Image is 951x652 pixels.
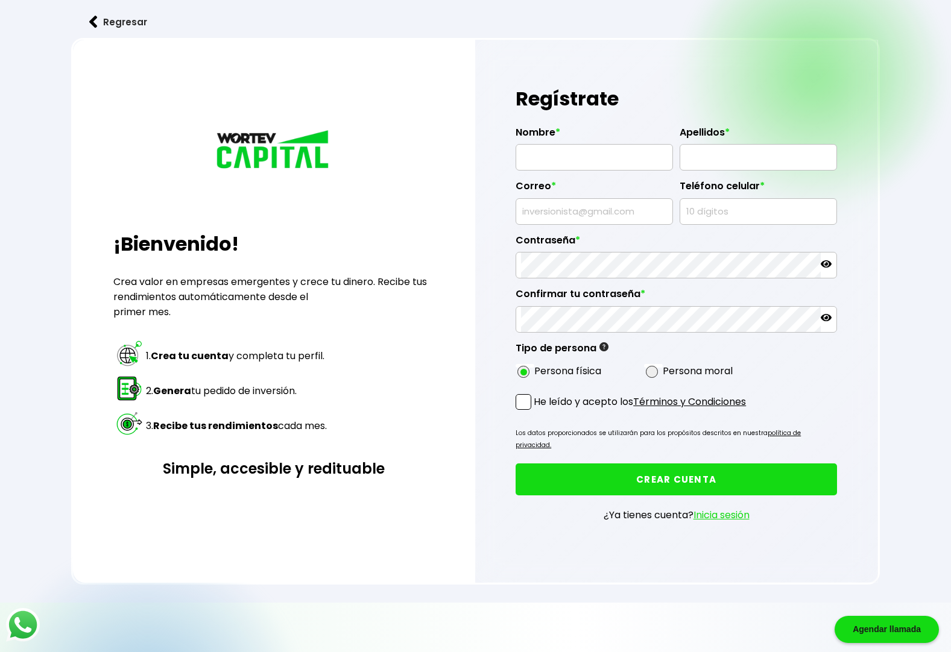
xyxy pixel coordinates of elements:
[516,81,837,117] h1: Regístrate
[516,288,837,306] label: Confirmar tu contraseña
[680,127,837,145] label: Apellidos
[835,616,939,643] div: Agendar llamada
[663,363,733,378] label: Persona moral
[680,180,837,198] label: Teléfono celular
[694,508,750,522] a: Inicia sesión
[113,458,435,479] h3: Simple, accesible y redituable
[89,16,98,28] img: flecha izquierda
[153,384,191,398] strong: Genera
[213,128,334,173] img: logo_wortev_capital
[534,363,601,378] label: Persona física
[516,427,837,451] p: Los datos proporcionados se utilizarán para los propósitos descritos en nuestra
[145,374,327,407] td: 2. tu pedido de inversión.
[516,127,673,145] label: Nombre
[516,463,837,495] button: CREAR CUENTA
[115,409,144,437] img: paso 3
[516,180,673,198] label: Correo
[604,507,750,522] p: ¿Ya tienes cuenta?
[516,342,608,360] label: Tipo de persona
[71,6,165,38] button: Regresar
[115,374,144,403] img: paso 2
[599,342,608,351] img: gfR76cHglkPwleuBLjWdxeZVvX9Wp6JBDmjRYY8JYDQn16A2ICN00zLTgIroGa6qie5tIuWH7V3AapTKqzv+oMZsGfMUqL5JM...
[113,230,435,259] h2: ¡Bienvenido!
[145,339,327,372] td: 1. y completa tu perfil.
[113,274,435,319] p: Crea valor en empresas emergentes y crece tu dinero. Recibe tus rendimientos automáticamente desd...
[521,199,668,224] input: inversionista@gmail.com
[685,199,832,224] input: 10 dígitos
[6,608,40,642] img: logos_whatsapp-icon.242b2217.svg
[534,394,746,409] p: He leído y acepto los
[153,419,278,433] strong: Recibe tus rendimientos
[151,349,229,363] strong: Crea tu cuenta
[516,234,837,252] label: Contraseña
[145,409,327,442] td: 3. cada mes.
[115,339,144,368] img: paso 1
[633,395,746,409] a: Términos y Condiciones
[71,6,879,38] a: flecha izquierdaRegresar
